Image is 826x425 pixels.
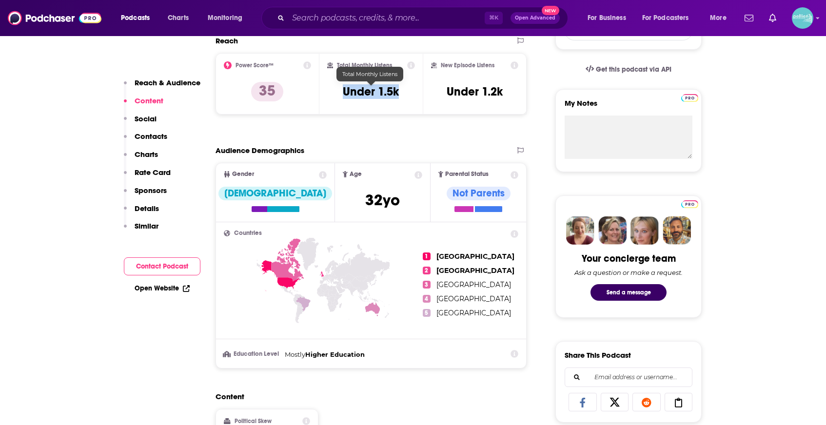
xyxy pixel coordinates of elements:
p: Contacts [135,132,167,141]
button: open menu [114,10,162,26]
h3: Under 1.5k [343,84,399,99]
h2: New Episode Listens [441,62,494,69]
a: Pro website [681,93,698,102]
span: Higher Education [305,350,365,358]
img: Podchaser Pro [681,94,698,102]
p: Rate Card [135,168,171,177]
button: Reach & Audience [124,78,200,96]
div: Search followers [565,367,692,387]
button: open menu [201,10,255,26]
span: Monitoring [208,11,242,25]
div: Ask a question or make a request. [574,269,683,276]
span: 5 [423,309,431,317]
img: Jon Profile [663,216,691,245]
a: Show notifications dropdown [741,10,757,26]
img: User Profile [792,7,813,29]
button: Similar [124,221,158,239]
span: For Podcasters [642,11,689,25]
span: 4 [423,295,431,303]
button: Content [124,96,163,114]
div: Search podcasts, credits, & more... [271,7,577,29]
button: Open AdvancedNew [511,12,560,24]
h3: Share This Podcast [565,350,631,360]
h2: Audience Demographics [216,146,304,155]
div: [DEMOGRAPHIC_DATA] [218,187,332,200]
p: Sponsors [135,186,167,195]
a: Get this podcast via API [578,58,679,81]
span: Age [350,171,362,177]
p: 35 [251,82,283,101]
span: 3 [423,281,431,289]
img: Barbara Profile [598,216,627,245]
input: Search podcasts, credits, & more... [288,10,485,26]
button: Contacts [124,132,167,150]
p: Reach & Audience [135,78,200,87]
button: Social [124,114,157,132]
span: For Business [588,11,626,25]
button: Details [124,204,159,222]
span: Logged in as JessicaPellien [792,7,813,29]
p: Details [135,204,159,213]
span: 32 yo [365,191,400,210]
button: open menu [703,10,739,26]
button: open menu [636,10,703,26]
span: Countries [234,230,262,236]
span: [GEOGRAPHIC_DATA] [436,309,511,317]
div: Your concierge team [582,252,676,265]
img: Podchaser Pro [681,200,698,208]
button: Show profile menu [792,7,813,29]
img: Podchaser - Follow, Share and Rate Podcasts [8,9,101,27]
span: ⌘ K [485,12,503,24]
span: Gender [232,171,254,177]
span: Parental Status [445,171,489,177]
span: [GEOGRAPHIC_DATA] [436,266,514,275]
span: More [710,11,727,25]
h2: Reach [216,36,238,45]
a: Open Website [135,284,190,292]
a: Share on Reddit [632,393,661,411]
h2: Total Monthly Listens [337,62,392,69]
h3: Education Level [224,351,281,357]
button: Send a message [590,284,667,301]
h3: Under 1.2k [447,84,503,99]
p: Content [135,96,163,105]
a: Charts [161,10,195,26]
p: Similar [135,221,158,231]
button: Charts [124,150,158,168]
button: Sponsors [124,186,167,204]
img: Sydney Profile [566,216,594,245]
label: My Notes [565,98,692,116]
span: 1 [423,252,431,260]
div: Not Parents [447,187,511,200]
img: Jules Profile [630,216,659,245]
span: Open Advanced [515,16,555,20]
a: Share on Facebook [569,393,597,411]
p: Charts [135,150,158,159]
h2: Content [216,392,519,401]
span: Mostly [285,350,305,358]
a: Show notifications dropdown [765,10,780,26]
span: New [542,6,559,15]
input: Email address or username... [573,368,684,386]
button: open menu [581,10,638,26]
span: Charts [168,11,189,25]
span: [GEOGRAPHIC_DATA] [436,252,514,261]
p: Social [135,114,157,123]
span: Podcasts [121,11,150,25]
a: Share on X/Twitter [601,393,629,411]
span: Total Monthly Listens [342,71,397,77]
span: 2 [423,267,431,274]
h2: Political Skew [235,418,272,425]
span: Get this podcast via API [596,65,671,74]
h2: Power Score™ [236,62,274,69]
button: Contact Podcast [124,257,200,275]
a: Copy Link [665,393,693,411]
button: Rate Card [124,168,171,186]
a: Pro website [681,199,698,208]
span: [GEOGRAPHIC_DATA] [436,294,511,303]
span: [GEOGRAPHIC_DATA] [436,280,511,289]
